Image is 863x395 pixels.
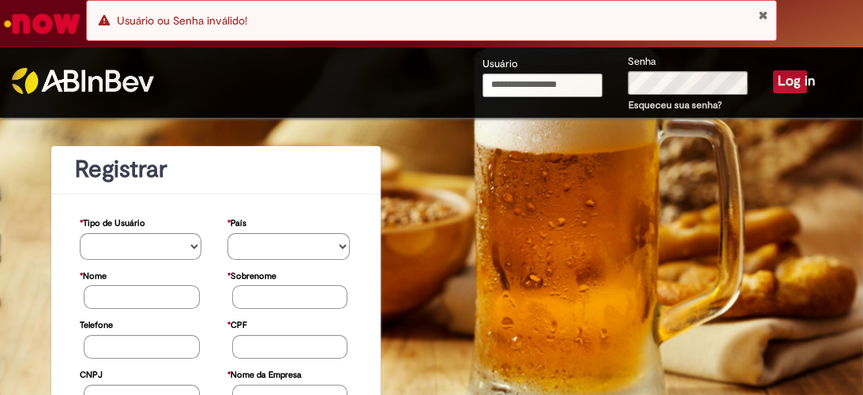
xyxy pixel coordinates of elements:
label: Nome da Empresa [227,362,302,385]
label: Telefone [80,312,113,335]
label: Tipo de Usuário [80,210,145,233]
img: ABInbev-white.png [12,68,154,94]
label: Sobrenome [227,263,276,286]
label: CNPJ [80,362,103,385]
label: Nome [80,263,107,286]
label: País [227,210,246,233]
button: Close Notification [758,9,768,21]
button: Log in [773,70,807,92]
label: Senha [628,55,656,70]
label: Usuário [482,57,518,72]
a: Esqueceu sua senha? [628,99,722,111]
label: CPF [227,312,247,335]
h1: Registrar [75,156,357,182]
img: ServiceNow [2,8,83,39]
span: Usuário ou Senha inválido! [117,13,247,28]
